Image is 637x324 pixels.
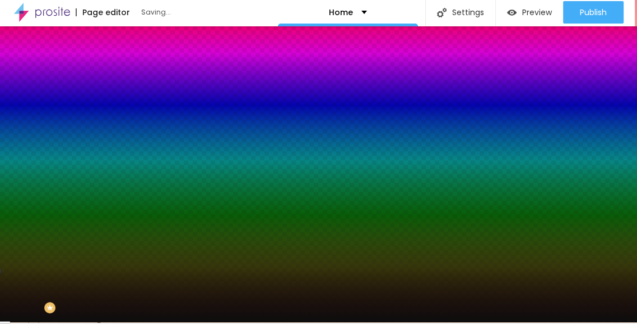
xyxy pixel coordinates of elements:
p: Home [329,8,353,16]
div: Saving... [141,9,270,16]
img: Icone [437,8,447,17]
img: view-1.svg [507,8,517,17]
span: Publish [580,8,607,17]
button: Preview [496,1,563,24]
span: Preview [522,8,552,17]
div: Page editor [76,8,130,16]
button: Publish [563,1,624,24]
